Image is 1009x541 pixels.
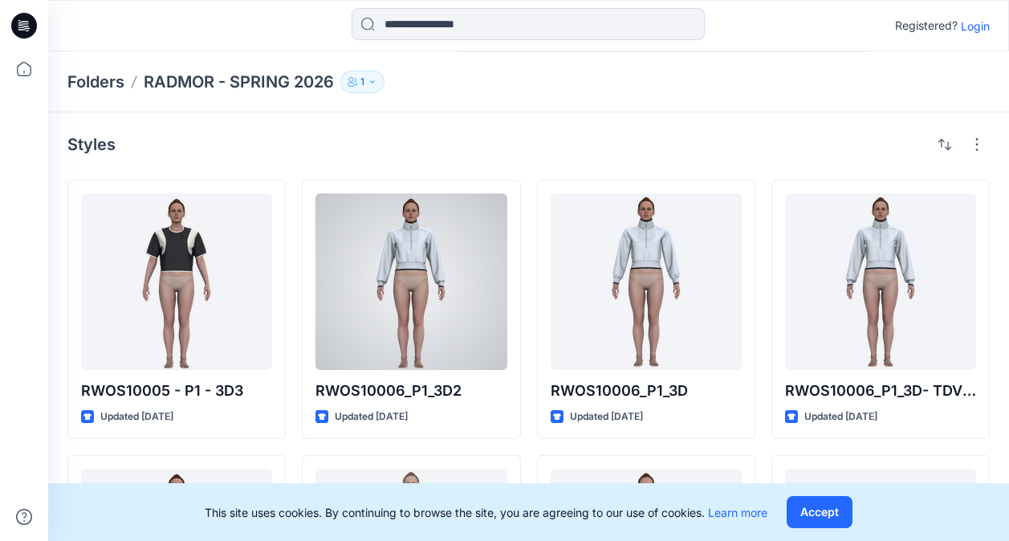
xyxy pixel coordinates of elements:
a: RWOS10006_P1_3D- TDV PROPOSAL [785,193,976,370]
p: 1 [360,73,364,91]
a: Folders [67,71,124,93]
p: Updated [DATE] [570,409,643,425]
p: RWOS10005 - P1 - 3D3 [81,380,272,402]
a: Learn more [708,506,767,519]
p: Updated [DATE] [100,409,173,425]
p: Login [961,18,990,35]
p: Registered? [895,16,958,35]
p: RWOS10006_P1_3D [551,380,742,402]
p: This site uses cookies. By continuing to browse the site, you are agreeing to our use of cookies. [205,504,767,521]
a: RWOS10006_P1_3D2 [315,193,507,370]
p: RWOS10006_P1_3D2 [315,380,507,402]
p: RWOS10006_P1_3D- TDV PROPOSAL [785,380,976,402]
button: Accept [787,496,852,528]
p: Updated [DATE] [804,409,877,425]
button: 1 [340,71,384,93]
h4: Styles [67,135,116,154]
p: RADMOR - SPRING 2026 [144,71,334,93]
a: RWOS10005 - P1 - 3D3 [81,193,272,370]
p: Updated [DATE] [335,409,408,425]
a: RWOS10006_P1_3D [551,193,742,370]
